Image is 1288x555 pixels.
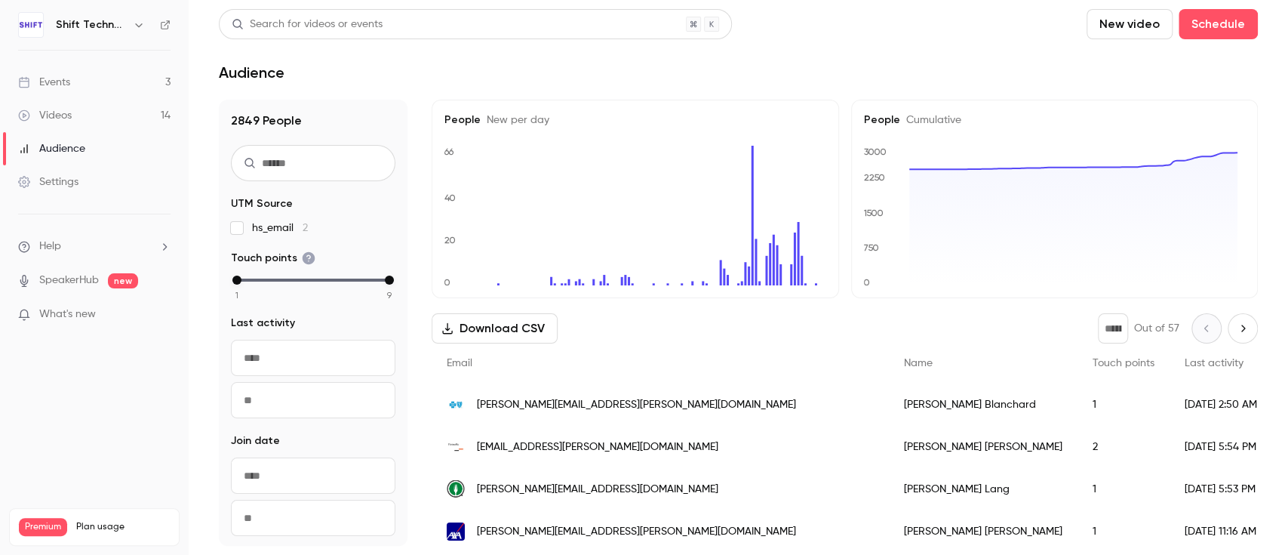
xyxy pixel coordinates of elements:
span: 9 [387,288,392,302]
span: [EMAIL_ADDRESS][PERSON_NAME][DOMAIN_NAME] [477,439,718,455]
span: [PERSON_NAME][EMAIL_ADDRESS][PERSON_NAME][DOMAIN_NAME] [477,397,796,413]
text: 20 [444,235,456,245]
span: UTM Source [231,196,293,211]
button: New video [1087,9,1173,39]
iframe: Noticeable Trigger [152,308,171,322]
span: Last activity [1185,358,1243,368]
span: Last activity [231,316,295,331]
div: [PERSON_NAME] Lang [889,468,1077,510]
span: Email [447,358,472,368]
span: New per day [481,115,549,125]
span: Join date [231,433,280,449]
text: 3000 [864,146,887,157]
button: Next page [1228,313,1258,344]
div: Search for videos or events [232,17,383,32]
div: [PERSON_NAME] [PERSON_NAME] [889,426,1077,468]
h5: People [444,113,826,128]
span: Name [904,358,933,368]
img: axa.ch [447,523,465,541]
h1: 2849 People [231,112,395,130]
div: [DATE] 5:54 PM [1170,426,1277,468]
div: min [232,276,241,285]
span: Plan usage [76,521,170,533]
h5: People [864,113,1246,128]
span: hs_email [252,220,308,236]
div: [DATE] 11:16 AM [1170,510,1277,553]
text: 40 [444,193,456,203]
div: [DATE] 5:53 PM [1170,468,1277,510]
div: [DATE] 2:50 AM [1170,384,1277,426]
span: 1 [235,288,238,302]
span: new [108,273,138,288]
text: 750 [863,242,879,253]
text: 0 [444,277,450,288]
span: [PERSON_NAME][EMAIL_ADDRESS][PERSON_NAME][DOMAIN_NAME] [477,524,796,540]
h6: Shift Technology [56,17,127,32]
div: 1 [1077,510,1170,553]
span: Help [39,239,61,254]
p: Out of 57 [1134,321,1179,336]
div: 1 [1077,384,1170,426]
img: partnerre.com [447,438,465,456]
span: [PERSON_NAME][EMAIL_ADDRESS][DOMAIN_NAME] [477,482,718,498]
div: max [385,276,394,285]
span: What's new [39,307,96,322]
div: 1 [1077,468,1170,510]
span: Touch points [1093,358,1154,368]
a: SpeakerHub [39,273,99,288]
span: Cumulative [900,115,961,125]
text: 0 [863,277,870,288]
div: 2 [1077,426,1170,468]
text: 2250 [864,172,885,183]
button: Download CSV [432,313,558,344]
div: Settings [18,174,78,190]
img: bluecrossmn.com [447,396,465,414]
div: Audience [18,141,85,156]
img: platerate.com [447,479,465,499]
li: help-dropdown-opener [18,239,171,254]
img: Shift Technology [19,13,43,37]
h1: Audience [219,63,284,82]
span: 2 [303,223,308,233]
div: [PERSON_NAME] [PERSON_NAME] [889,510,1077,553]
span: Premium [19,518,67,536]
div: Videos [18,108,72,123]
div: [PERSON_NAME] Blanchard [889,384,1077,426]
text: 1500 [863,208,884,218]
span: Touch points [231,251,315,266]
div: Events [18,75,70,90]
button: Schedule [1179,9,1258,39]
text: 66 [444,146,454,157]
